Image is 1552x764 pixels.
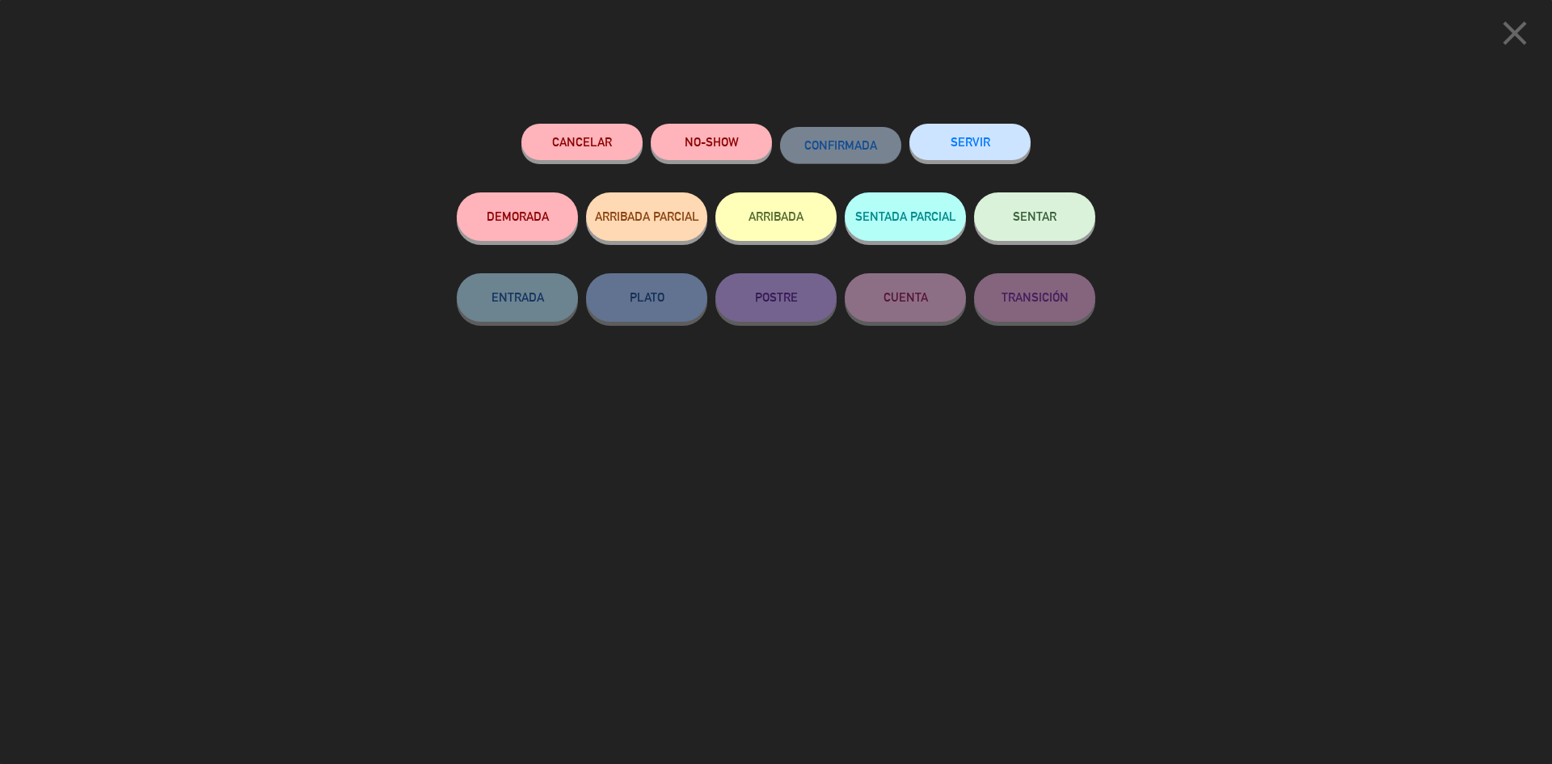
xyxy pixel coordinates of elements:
button: CONFIRMADA [780,127,901,163]
button: SERVIR [909,124,1031,160]
button: POSTRE [715,273,837,322]
button: CUENTA [845,273,966,322]
span: CONFIRMADA [804,138,877,152]
button: SENTADA PARCIAL [845,192,966,241]
button: TRANSICIÓN [974,273,1095,322]
button: Cancelar [521,124,643,160]
button: ARRIBADA PARCIAL [586,192,707,241]
span: SENTAR [1013,209,1056,223]
button: ENTRADA [457,273,578,322]
button: NO-SHOW [651,124,772,160]
button: ARRIBADA [715,192,837,241]
button: DEMORADA [457,192,578,241]
span: ARRIBADA PARCIAL [595,209,699,223]
button: SENTAR [974,192,1095,241]
button: PLATO [586,273,707,322]
i: close [1495,13,1535,53]
button: close [1490,12,1540,60]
